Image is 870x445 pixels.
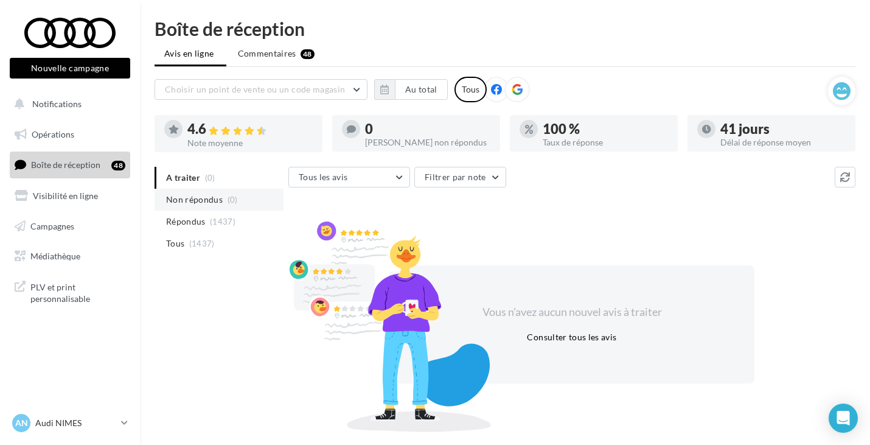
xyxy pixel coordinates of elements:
[365,138,490,147] div: [PERSON_NAME] non répondus
[7,244,133,269] a: Médiathèque
[187,139,313,147] div: Note moyenne
[374,79,448,100] button: Au total
[30,279,125,305] span: PLV et print personnalisable
[30,251,80,261] span: Médiathèque
[395,79,448,100] button: Au total
[829,404,858,433] div: Open Intercom Messenger
[414,167,506,187] button: Filtrer par note
[522,330,621,345] button: Consulter tous les avis
[189,239,215,248] span: (1437)
[301,49,315,59] div: 48
[299,172,348,182] span: Tous les avis
[165,84,345,94] span: Choisir un point de vente ou un code magasin
[543,138,668,147] div: Taux de réponse
[365,122,490,136] div: 0
[10,412,130,435] a: AN Audi NIMES
[166,194,223,206] span: Non répondus
[187,122,313,136] div: 4.6
[111,161,125,170] div: 48
[7,214,133,239] a: Campagnes
[166,237,184,250] span: Tous
[155,19,855,38] div: Boîte de réception
[30,220,74,231] span: Campagnes
[7,152,133,178] a: Boîte de réception48
[467,304,677,320] div: Vous n'avez aucun nouvel avis à traiter
[166,215,206,228] span: Répondus
[7,183,133,209] a: Visibilité en ligne
[32,129,74,139] span: Opérations
[454,77,487,102] div: Tous
[720,138,846,147] div: Délai de réponse moyen
[7,91,128,117] button: Notifications
[210,217,235,226] span: (1437)
[15,417,28,429] span: AN
[32,99,82,109] span: Notifications
[155,79,367,100] button: Choisir un point de vente ou un code magasin
[10,58,130,79] button: Nouvelle campagne
[31,159,100,170] span: Boîte de réception
[288,167,410,187] button: Tous les avis
[720,122,846,136] div: 41 jours
[238,47,296,60] span: Commentaires
[33,191,98,201] span: Visibilité en ligne
[7,122,133,147] a: Opérations
[35,417,116,429] p: Audi NIMES
[228,195,238,205] span: (0)
[543,122,668,136] div: 100 %
[7,274,133,310] a: PLV et print personnalisable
